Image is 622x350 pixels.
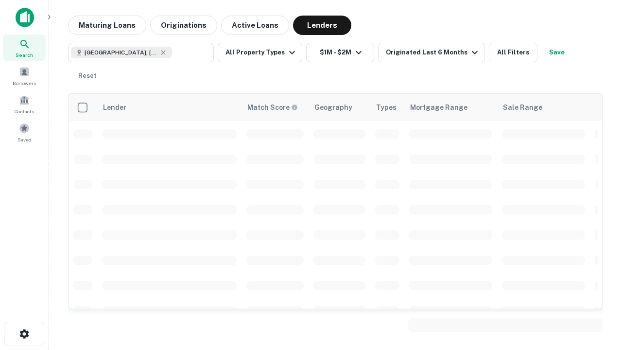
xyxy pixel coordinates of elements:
[489,43,537,62] button: All Filters
[314,102,352,113] div: Geography
[16,51,33,59] span: Search
[221,16,289,35] button: Active Loans
[72,66,103,86] button: Reset
[3,119,46,145] a: Saved
[242,94,309,121] th: Capitalize uses an advanced AI algorithm to match your search with the best lender. The match sco...
[404,94,497,121] th: Mortgage Range
[150,16,217,35] button: Originations
[376,102,397,113] div: Types
[16,8,34,27] img: capitalize-icon.png
[309,94,370,121] th: Geography
[85,48,157,57] span: [GEOGRAPHIC_DATA], [GEOGRAPHIC_DATA], [GEOGRAPHIC_DATA]
[103,102,126,113] div: Lender
[3,63,46,89] a: Borrowers
[497,94,590,121] th: Sale Range
[247,102,296,113] h6: Match Score
[3,91,46,117] a: Contacts
[247,102,298,113] div: Capitalize uses an advanced AI algorithm to match your search with the best lender. The match sco...
[97,94,242,121] th: Lender
[218,43,302,62] button: All Property Types
[410,102,467,113] div: Mortgage Range
[3,35,46,61] a: Search
[503,102,542,113] div: Sale Range
[293,16,351,35] button: Lenders
[15,107,34,115] span: Contacts
[378,43,485,62] button: Originated Last 6 Months
[68,16,146,35] button: Maturing Loans
[386,47,481,58] div: Originated Last 6 Months
[306,43,374,62] button: $1M - $2M
[541,43,572,62] button: Save your search to get updates of matches that match your search criteria.
[13,79,36,87] span: Borrowers
[370,94,404,121] th: Types
[573,272,622,319] iframe: Chat Widget
[17,136,32,143] span: Saved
